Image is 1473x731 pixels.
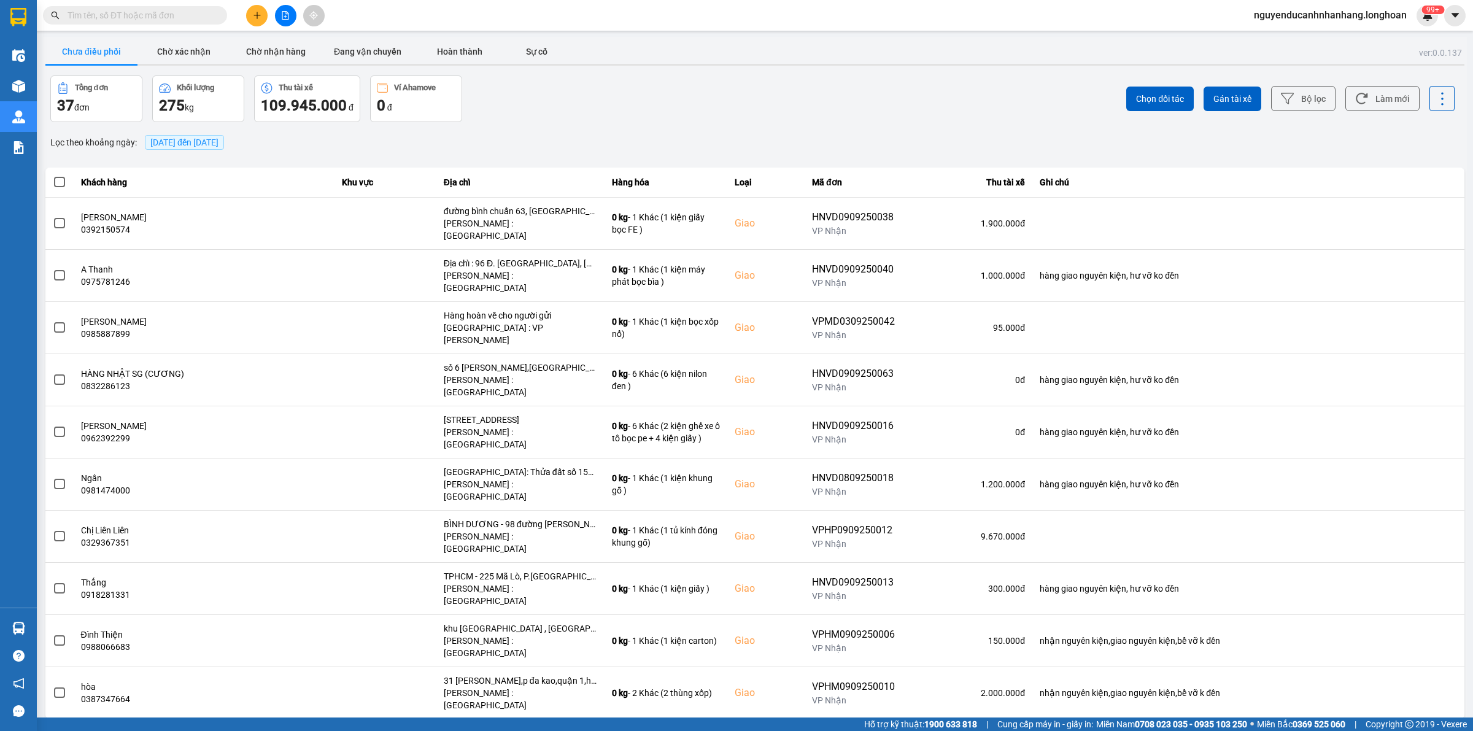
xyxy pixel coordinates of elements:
span: 0 kg [612,525,628,535]
button: caret-down [1444,5,1466,26]
div: nhận nguyên kiện,giao nguyên kiện,bể vỡ k đền [1040,687,1457,699]
div: - 1 Khác (1 kiện máy phát bọc bìa ) [612,263,720,288]
div: hàng giao nguyên kiện, hư vỡ ko đền [1040,269,1457,282]
div: 1.200.000 đ [910,478,1025,490]
div: VP Nhận [812,642,895,654]
div: nhận nguyên kiện,giao nguyên kiện,bể vỡ k đền [1040,635,1457,647]
div: đ [377,96,455,115]
button: aim [303,5,325,26]
div: 0962392299 [81,432,327,444]
button: Khối lượng275kg [152,75,244,122]
span: 0 kg [612,265,628,274]
div: Thu tài xế [279,83,313,92]
div: 0329367351 [81,536,327,549]
div: 150.000 đ [910,635,1025,647]
span: search [51,11,60,20]
div: VPMD0309250042 [812,314,895,329]
div: 95.000 đ [910,322,1025,334]
div: HNVD0909250016 [812,419,895,433]
img: solution-icon [12,141,25,154]
div: HNVD0909250038 [812,210,895,225]
div: [PERSON_NAME] : [GEOGRAPHIC_DATA] [444,478,597,503]
div: đơn [57,96,136,115]
span: copyright [1405,720,1413,729]
span: 275 [159,97,185,114]
div: HÀNG NHẬT SG (CƯƠNG) [81,368,327,380]
div: VP Nhận [812,225,895,237]
div: VP Nhận [812,277,895,289]
div: [GEOGRAPHIC_DATA] : VP [PERSON_NAME] [444,322,597,346]
span: question-circle [13,650,25,662]
sup: 291 [1421,6,1444,14]
button: Chờ nhận hàng [230,39,322,64]
div: VP Nhận [812,485,895,498]
span: 0 kg [612,317,628,327]
img: warehouse-icon [12,80,25,93]
div: 300.000 đ [910,582,1025,595]
div: HNVD0909250063 [812,366,895,381]
div: Khối lượng [177,83,214,92]
div: đ [261,96,354,115]
div: Giao [735,320,797,335]
div: Giao [735,216,797,231]
div: Chị Liên Liên [81,524,327,536]
span: plus [253,11,261,20]
span: [DATE] đến [DATE] [145,135,224,150]
button: Tổng đơn37đơn [50,75,142,122]
button: Hoàn thành [414,39,506,64]
div: 1.900.000 đ [910,217,1025,230]
div: Giao [735,373,797,387]
div: - 1 Khác (1 kiện giấy ) [612,582,720,595]
div: HNVD0809250018 [812,471,895,485]
div: [PERSON_NAME] [81,211,327,223]
span: notification [13,678,25,689]
div: hàng giao nguyên kiện, hư vỡ ko đền [1040,426,1457,438]
div: Giao [735,529,797,544]
div: [PERSON_NAME] : [GEOGRAPHIC_DATA] [444,217,597,242]
span: file-add [281,11,290,20]
div: hàng giao nguyên kiện, hư vỡ ko đền [1040,478,1457,490]
button: Chưa điều phối [45,39,137,64]
span: 0 kg [612,584,628,594]
div: [PERSON_NAME] [81,315,327,328]
th: Ghi chú [1032,168,1464,198]
button: Sự cố [506,39,567,64]
th: Địa chỉ [436,168,605,198]
div: VPHM0909250006 [812,627,895,642]
button: Gán tài xế [1204,87,1261,111]
div: 0 đ [910,374,1025,386]
img: logo-vxr [10,8,26,26]
div: VP Nhận [812,538,895,550]
span: 109.945.000 [261,97,347,114]
div: Giao [735,686,797,700]
div: VPHP0909250012 [812,523,895,538]
span: aim [309,11,318,20]
button: file-add [275,5,296,26]
div: VP Nhận [812,590,895,602]
div: - 1 Khác (1 kiện giấy bọc FE ) [612,211,720,236]
span: 0 [377,97,385,114]
div: hàng giao nguyên kiện, hư vỡ ko đền [1040,374,1457,386]
div: 0975781246 [81,276,327,288]
div: - 1 Khác (1 kiện khung gỗ ) [612,472,720,497]
button: Bộ lọc [1271,86,1336,111]
button: Chọn đối tác [1126,87,1194,111]
th: Loại [727,168,805,198]
div: [PERSON_NAME] : [GEOGRAPHIC_DATA] [444,687,597,711]
div: [PERSON_NAME] [81,420,327,432]
div: 0985887899 [81,328,327,340]
div: - 1 Khác (1 kiện bọc xốp nổ) [612,315,720,340]
span: Miền Bắc [1257,717,1345,731]
img: icon-new-feature [1422,10,1433,21]
div: 0832286123 [81,380,327,392]
input: Tìm tên, số ĐT hoặc mã đơn [68,9,212,22]
div: HNVD0909250040 [812,262,895,277]
div: Giao [735,581,797,596]
strong: 1900 633 818 [924,719,977,729]
div: khu [GEOGRAPHIC_DATA] , [GEOGRAPHIC_DATA] [GEOGRAPHIC_DATA] , [GEOGRAPHIC_DATA] [444,622,597,635]
th: Hàng hóa [605,168,727,198]
span: Miền Nam [1096,717,1247,731]
div: 0981474000 [81,484,327,497]
span: Hỗ trợ kỹ thuật: [864,717,977,731]
span: | [1355,717,1356,731]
